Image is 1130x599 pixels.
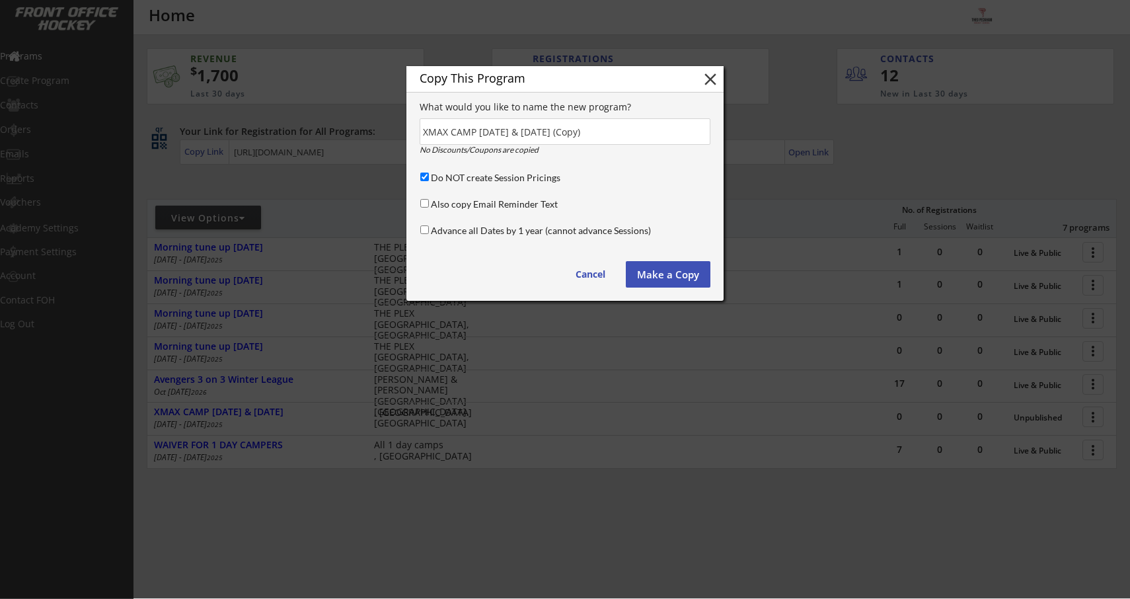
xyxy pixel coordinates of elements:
[431,172,560,183] label: Do NOT create Session Pricings
[431,198,558,210] label: Also copy Email Reminder Text
[626,261,710,288] button: Make a Copy
[700,69,720,89] button: close
[420,146,615,154] div: No Discounts/Coupons are copied
[420,72,680,84] div: Copy This Program
[420,102,710,112] div: What would you like to name the new program?
[562,261,619,288] button: Cancel
[431,225,651,236] label: Advance all Dates by 1 year (cannot advance Sessions)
